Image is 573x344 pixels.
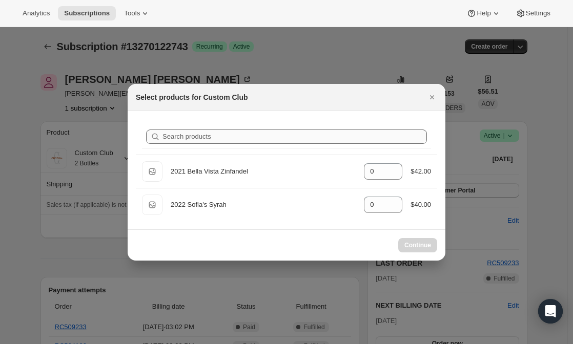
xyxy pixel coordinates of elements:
input: Search products [162,130,427,144]
div: $40.00 [411,200,431,210]
div: $42.00 [411,166,431,177]
button: Analytics [16,6,56,20]
span: Subscriptions [64,9,110,17]
span: Tools [124,9,140,17]
button: Subscriptions [58,6,116,20]
div: 2022 Sofia's Syrah [171,200,356,210]
button: Help [460,6,507,20]
div: 2021 Bella Vista Zinfandel [171,166,356,177]
span: Help [477,9,490,17]
button: Settings [509,6,557,20]
span: Settings [526,9,550,17]
div: Open Intercom Messenger [538,299,563,324]
button: Tools [118,6,156,20]
h2: Select products for Custom Club [136,92,248,102]
span: Analytics [23,9,50,17]
button: Close [425,90,439,104]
